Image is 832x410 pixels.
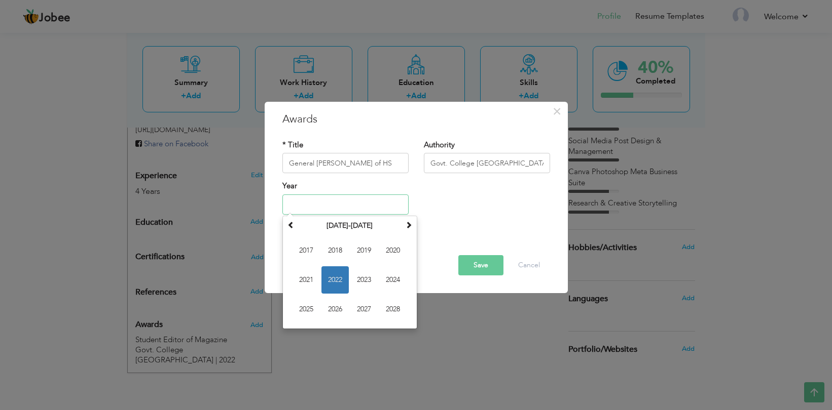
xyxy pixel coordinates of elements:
[321,266,349,294] span: 2022
[350,237,378,264] span: 2019
[508,255,550,275] button: Cancel
[350,296,378,323] span: 2027
[282,112,550,127] h3: Awards
[405,221,412,228] span: Next Decade
[424,140,455,150] label: Authority
[379,237,407,264] span: 2020
[293,296,320,323] span: 2025
[287,221,295,228] span: Previous Decade
[458,255,503,275] button: Save
[293,237,320,264] span: 2017
[293,266,320,294] span: 2021
[282,140,303,150] label: * Title
[321,237,349,264] span: 2018
[282,181,297,192] label: Year
[549,103,565,119] button: Close
[321,296,349,323] span: 2026
[379,266,407,294] span: 2024
[350,266,378,294] span: 2023
[297,218,403,233] th: Select Decade
[379,296,407,323] span: 2028
[553,102,561,120] span: ×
